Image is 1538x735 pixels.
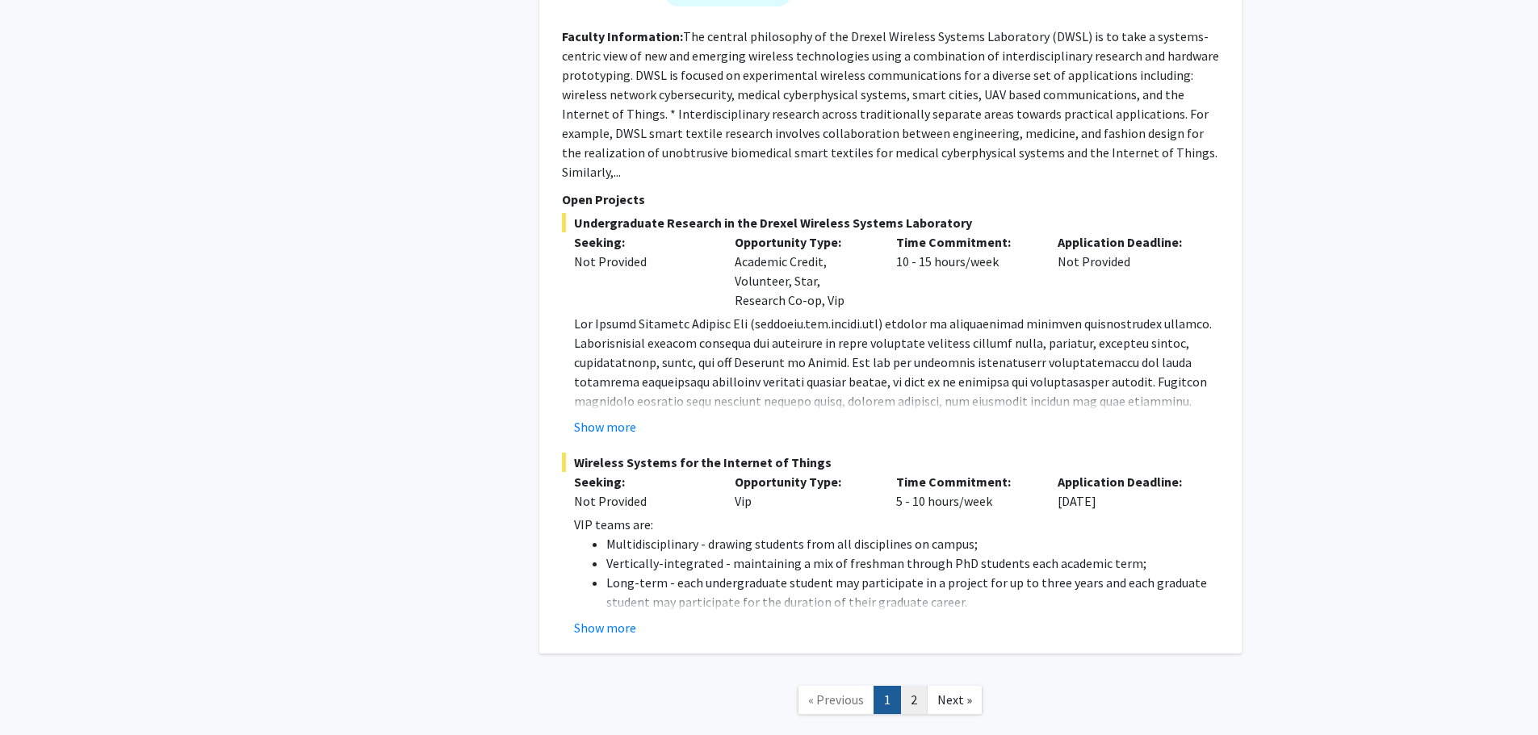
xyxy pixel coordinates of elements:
a: 1 [874,686,901,714]
div: Not Provided [574,252,711,271]
p: Application Deadline: [1058,232,1195,252]
div: [DATE] [1046,472,1207,511]
div: Not Provided [1046,232,1207,310]
p: Seeking: [574,232,711,252]
p: Time Commitment: [896,232,1033,252]
button: Show more [574,618,636,637]
p: Lor Ipsumd Sitametc Adipisc Eli (seddoeiu.tem.incidi.utl) etdolor ma aliquaenimad minimven quisno... [574,314,1219,507]
span: Wireless Systems for the Internet of Things [562,453,1219,472]
p: Application Deadline: [1058,472,1195,491]
span: « Previous [808,691,864,708]
p: Open Projects [562,190,1219,209]
div: 10 - 15 hours/week [884,232,1046,310]
b: Faculty Information: [562,28,683,44]
p: Time Commitment: [896,472,1033,491]
button: Show more [574,417,636,436]
a: 2 [900,686,928,714]
li: Long-term - each undergraduate student may participate in a project for up to three years and eac... [606,573,1219,612]
div: 5 - 10 hours/week [884,472,1046,511]
p: Opportunity Type: [735,472,872,491]
a: Previous Page [798,686,874,714]
span: Undergraduate Research in the Drexel Wireless Systems Laboratory [562,213,1219,232]
a: Next [927,686,983,714]
span: Next » [937,691,972,708]
p: VIP teams are: [574,515,1219,534]
li: Vertically-integrated - maintaining a mix of freshman through PhD students each academic term; [606,553,1219,573]
p: Opportunity Type: [735,232,872,252]
div: Not Provided [574,491,711,511]
iframe: Chat [12,662,69,723]
fg-read-more: The central philosophy of the Drexel Wireless Systems Laboratory (DWSL) is to take a systems-cent... [562,28,1219,180]
nav: Page navigation [539,670,1242,735]
div: Academic Credit, Volunteer, Star, Research Co-op, Vip [723,232,884,310]
div: Vip [723,472,884,511]
li: Multidisciplinary - drawing students from all disciplines on campus; [606,534,1219,553]
p: Seeking: [574,472,711,491]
